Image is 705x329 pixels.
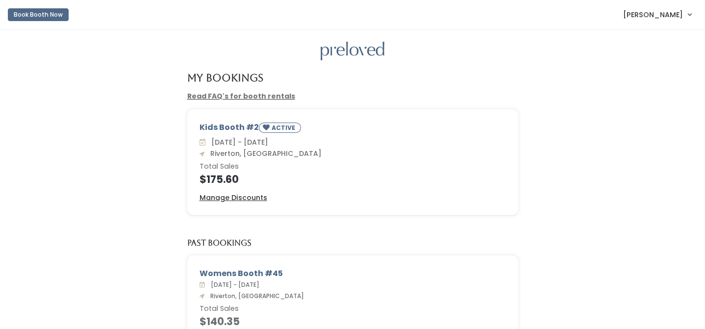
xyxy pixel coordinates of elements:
[200,122,506,137] div: Kids Booth #2
[321,42,384,61] img: preloved logo
[207,280,259,289] span: [DATE] - [DATE]
[8,4,69,25] a: Book Booth Now
[200,174,506,185] h4: $175.60
[200,316,506,327] h4: $140.35
[187,72,263,83] h4: My Bookings
[207,137,268,147] span: [DATE] - [DATE]
[206,149,322,158] span: Riverton, [GEOGRAPHIC_DATA]
[200,268,506,279] div: Womens Booth #45
[187,239,252,248] h5: Past Bookings
[200,305,506,313] h6: Total Sales
[613,4,701,25] a: [PERSON_NAME]
[200,163,506,171] h6: Total Sales
[200,193,267,202] u: Manage Discounts
[206,292,304,300] span: Riverton, [GEOGRAPHIC_DATA]
[272,124,297,132] small: ACTIVE
[8,8,69,21] button: Book Booth Now
[200,193,267,203] a: Manage Discounts
[187,91,295,101] a: Read FAQ's for booth rentals
[623,9,683,20] span: [PERSON_NAME]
